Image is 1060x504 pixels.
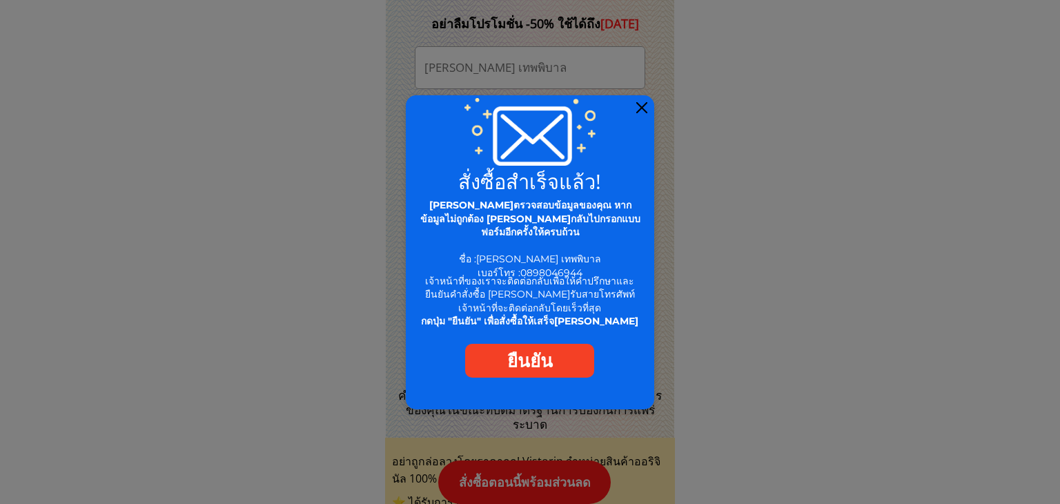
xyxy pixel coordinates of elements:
span: กดปุ่ม "ยืนยัน" เพื่อสั่งซื้อให้เสร็จ[PERSON_NAME] [421,315,638,327]
span: [PERSON_NAME] เทพพิบาล [476,253,601,265]
span: [PERSON_NAME]ตรวจสอบข้อมูลของคุณ หากข้อมูลไม่ถูกต้อง [PERSON_NAME]กลับไปกรอกแบบฟอร์มอีกครั้งให้คร... [420,199,640,238]
h2: สั่งซื้อสำเร็จแล้ว! [414,171,646,191]
div: เจ้าหน้าที่ของเราจะติดต่อกลับเพื่อให้คำปรึกษาและยืนยันคำสั่งซื้อ [PERSON_NAME]รับสายโทรศัพท์ เจ้า... [418,275,642,329]
span: 0898046944 [520,266,582,279]
div: ชื่อ : เบอร์โทร : [418,199,643,280]
a: ยืนยัน [465,344,594,378]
